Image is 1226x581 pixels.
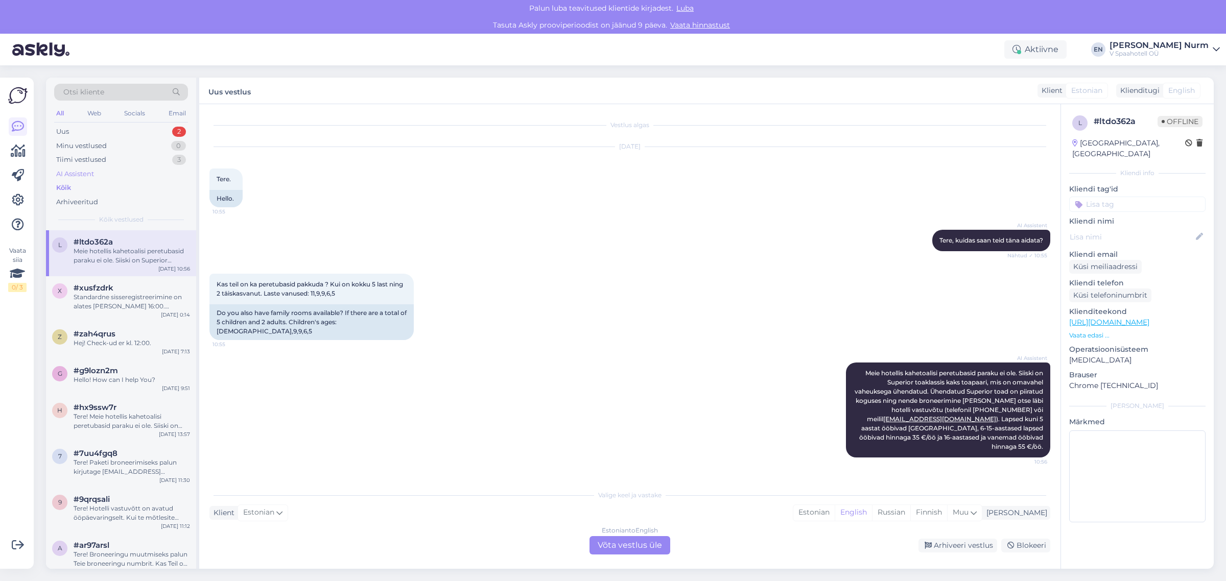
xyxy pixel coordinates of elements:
[1078,119,1082,127] span: l
[74,237,113,247] span: #ltdo362a
[74,283,113,293] span: #xusfzdrk
[57,406,62,414] span: h
[209,491,1050,500] div: Valige keel ja vastake
[74,375,190,384] div: Hello! How can I help You?
[910,505,947,520] div: Finnish
[1004,40,1067,59] div: Aktiivne
[939,236,1043,244] span: Tere, kuidas saan teid täna aidata?
[1069,355,1206,366] p: [MEDICAL_DATA]
[883,415,996,423] a: [EMAIL_ADDRESS][DOMAIN_NAME]
[1158,116,1203,127] span: Offline
[74,550,190,568] div: Tere! Broneeringu muutmiseks palun Teie broneeringu numbrit. Kas Teil on ka mõni alternatiivne ku...
[58,287,62,295] span: x
[74,449,117,458] span: #7uu4fgq8
[835,505,872,520] div: English
[1009,222,1047,229] span: AI Assistent
[167,107,188,120] div: Email
[590,536,670,554] div: Võta vestlus üle
[1069,331,1206,340] p: Vaata edasi ...
[74,495,110,504] span: #9qrqsali
[8,283,27,292] div: 0 / 3
[1069,184,1206,195] p: Kliendi tag'id
[1038,85,1063,96] div: Klient
[1110,41,1220,58] a: [PERSON_NAME] NurmV Spaahotell OÜ
[1069,249,1206,260] p: Kliendi email
[1069,197,1206,212] input: Lisa tag
[1069,288,1151,302] div: Küsi telefoninumbrit
[1069,417,1206,427] p: Märkmed
[1071,85,1102,96] span: Estonian
[209,120,1050,130] div: Vestlus algas
[161,522,190,530] div: [DATE] 11:12
[982,507,1047,518] div: [PERSON_NAME]
[74,329,115,338] span: #zah4qrus
[56,169,94,179] div: AI Assistent
[58,452,62,460] span: 7
[8,86,28,105] img: Askly Logo
[56,141,107,151] div: Minu vestlused
[213,341,251,348] span: 10:55
[56,183,71,193] div: Kõik
[74,504,190,522] div: Tere! Hotelli vastuvõtt on avatud ööpäevaringselt. Kui te mõtlesite spaa lahtiolekuaegasid, siis ...
[217,175,231,183] span: Tere.
[74,247,190,265] div: Meie hotellis kahetoalisi peretubasid paraku ei ole. Siiski on Superior toaklassis kaks toapaari,...
[209,190,243,207] div: Hello.
[953,507,969,517] span: Muu
[1069,306,1206,317] p: Klienditeekond
[56,197,98,207] div: Arhiveeritud
[1009,458,1047,466] span: 10:56
[74,458,190,476] div: Tere! Paketi broneerimiseks palun kirjutage [EMAIL_ADDRESS][DOMAIN_NAME] või helistage [PHONE_NUM...
[74,293,190,311] div: Standardne sisseregistreerimine on alates [PERSON_NAME] 16:00. Varajase sisseregistreerimise võim...
[56,155,106,165] div: Tiimi vestlused
[1116,85,1160,96] div: Klienditugi
[58,370,62,377] span: g
[58,498,62,506] span: 9
[58,241,62,249] span: l
[1110,41,1209,50] div: [PERSON_NAME] Nurm
[1094,115,1158,128] div: # ltdo362a
[213,208,251,215] span: 10:55
[56,127,69,137] div: Uus
[54,107,66,120] div: All
[602,526,658,535] div: Estonian to English
[172,127,186,137] div: 2
[1168,85,1195,96] span: English
[63,87,104,98] span: Otsi kliente
[158,265,190,273] div: [DATE] 10:56
[172,155,186,165] div: 3
[209,304,414,340] div: Do you also have family rooms available? If there are a total of 5 children and 2 adults. Childre...
[217,280,405,297] span: Kas teil on ka peretubasid pakkuda ? Kui on kokku 5 last ning 2 täiskasvanut. Laste vanused: 11,9...
[161,568,190,576] div: [DATE] 8:37
[209,142,1050,151] div: [DATE]
[1069,278,1206,288] p: Kliendi telefon
[1069,318,1149,327] a: [URL][DOMAIN_NAME]
[209,507,234,518] div: Klient
[1069,260,1142,274] div: Küsi meiliaadressi
[74,403,116,412] span: #hx9ssw7r
[1069,380,1206,391] p: Chrome [TECHNICAL_ID]
[1091,42,1105,57] div: EN
[1072,138,1185,159] div: [GEOGRAPHIC_DATA], [GEOGRAPHIC_DATA]
[1069,370,1206,380] p: Brauser
[159,430,190,438] div: [DATE] 13:57
[8,246,27,292] div: Vaata siia
[99,215,144,224] span: Kõik vestlused
[1069,216,1206,227] p: Kliendi nimi
[161,311,190,319] div: [DATE] 0:14
[74,412,190,430] div: Tere! Meie hotellis kahetoalisi peretubasid paraku ei ole. Siiski on Superior toaklassis kaks toa...
[85,107,103,120] div: Web
[74,338,190,348] div: Hej! Check-ud er kl. 12:00.
[1069,401,1206,410] div: [PERSON_NAME]
[667,20,733,30] a: Vaata hinnastust
[74,541,109,550] span: #ar97arsl
[58,333,62,341] span: z
[1069,344,1206,355] p: Operatsioonisüsteem
[171,141,186,151] div: 0
[855,369,1045,450] span: Meie hotellis kahetoalisi peretubasid paraku ei ole. Siiski on Superior toaklassis kaks toapaari,...
[162,384,190,392] div: [DATE] 9:51
[1069,168,1206,178] div: Kliendi info
[1007,252,1047,259] span: Nähtud ✓ 10:55
[1070,231,1194,243] input: Lisa nimi
[793,505,835,520] div: Estonian
[1009,354,1047,362] span: AI Assistent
